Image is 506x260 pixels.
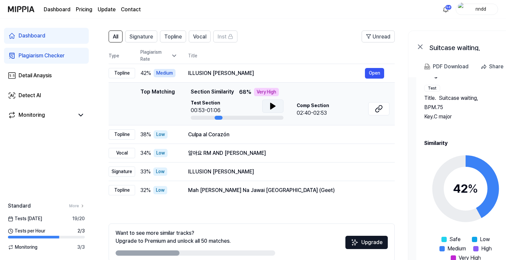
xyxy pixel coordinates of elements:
button: Pricing [76,6,92,14]
div: ILLUSION [PERSON_NAME] [188,69,365,77]
span: Suitcase waiting, [439,94,478,102]
button: Upgrade [345,236,388,249]
span: 19 / 20 [72,215,85,222]
span: Topline [164,33,182,41]
span: 68 % [239,88,251,96]
div: Dashboard [19,32,45,40]
span: 34 % [140,149,151,157]
div: Topline [109,185,135,195]
div: Low [153,167,167,176]
span: Safe [449,235,461,243]
div: Detail Anaysis [19,72,52,80]
div: Topline [109,129,135,140]
span: Test Section [191,99,221,106]
div: 02:40-02:53 [297,109,329,117]
button: Signature [125,31,157,42]
div: ILLUSION [PERSON_NAME] [188,168,384,176]
div: 알아요 RM AND [PERSON_NAME] [188,149,384,157]
span: 2 / 3 [77,227,85,234]
div: Low [153,186,167,194]
span: % [468,181,478,196]
th: Type [109,48,135,64]
img: Sparkles [351,238,359,246]
img: PDF Download [424,64,430,70]
span: 38 % [140,131,151,139]
div: Vocal [109,148,135,158]
div: Topline [109,68,135,78]
button: Open [365,68,384,79]
div: Culpa al Corazón [188,131,384,139]
span: 3 / 3 [77,244,85,251]
span: Signature [129,33,153,41]
span: Tests per Hour [8,227,45,234]
button: profilenndd [456,4,498,15]
div: nndd [468,5,494,13]
div: Top Matching [140,88,175,120]
button: Vocal [189,31,211,42]
button: Topline [160,31,186,42]
span: Monitoring [8,244,37,251]
span: Comp Section [297,102,329,109]
span: Vocal [193,33,206,41]
div: Plagiarism Checker [19,52,65,60]
a: Detect AI [4,88,89,103]
button: Unread [362,31,395,42]
span: Standard [8,202,31,210]
span: Unread [373,33,390,41]
button: PDF Download [423,60,470,73]
div: Detect AI [19,92,41,99]
a: More [69,203,85,209]
span: Inst [218,33,227,41]
img: 알림 [442,5,450,13]
a: SparklesUpgrade [345,241,388,248]
span: Title . [424,94,436,102]
span: Low [480,235,490,243]
a: Monitoring [8,111,74,119]
div: Medium [154,69,176,77]
span: 32 % [140,186,151,194]
div: Monitoring [19,111,45,119]
span: 42 % [140,69,151,77]
div: Mah [PERSON_NAME] Na Jawai [GEOGRAPHIC_DATA] (Geet) [188,186,384,194]
div: Want to see more similar tracks? Upgrade to Premium and unlock all 50 matches. [116,229,231,245]
span: High [481,245,492,253]
a: Contact [121,6,141,14]
span: All [113,33,118,41]
button: 알림58 [440,4,451,15]
div: Signature [109,166,135,177]
th: Title [188,48,395,64]
span: Medium [447,245,466,253]
div: 58 [445,5,452,10]
span: Section Similarity [191,88,234,96]
div: 42 [453,180,478,198]
a: Detail Anaysis [4,68,89,84]
a: Update [98,6,116,14]
a: Plagiarism Checker [4,48,89,64]
button: Inst [213,31,237,42]
div: Test [424,85,440,92]
a: Dashboard [44,6,71,14]
span: Tests [DATE] [8,215,42,222]
a: Dashboard [4,28,89,44]
div: Very High [254,88,279,96]
div: Low [154,130,168,139]
img: profile [458,3,466,16]
div: Share [489,62,503,71]
div: 00:53-01:06 [191,106,221,114]
div: Plagiarism Rate [140,49,177,63]
div: PDF Download [433,62,469,71]
div: Low [154,149,168,157]
button: All [109,31,123,42]
span: 33 % [140,168,151,176]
